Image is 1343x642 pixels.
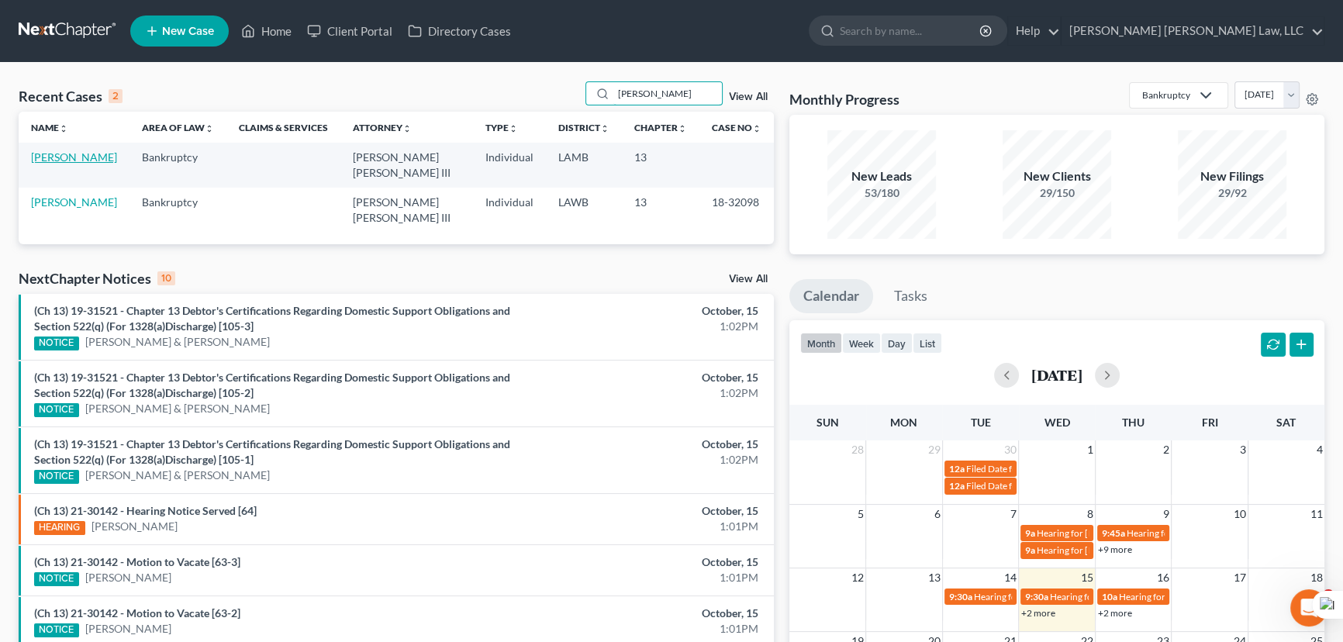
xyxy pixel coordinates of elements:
span: 2 [1162,440,1171,459]
i: unfold_more [600,124,609,133]
div: New Filings [1178,167,1286,185]
span: 9a [1025,544,1035,556]
span: 30 [1003,440,1018,459]
div: October, 15 [527,606,758,621]
span: Thu [1122,416,1144,429]
span: Hearing for [US_STATE] Safety Association of Timbermen - Self I [974,591,1229,602]
div: 1:02PM [527,452,758,468]
td: Individual [473,188,546,232]
div: New Leads [827,167,936,185]
div: October, 15 [527,554,758,570]
td: [PERSON_NAME] [PERSON_NAME] III [340,143,473,187]
a: [PERSON_NAME] & [PERSON_NAME] [85,334,270,350]
span: 12 [850,568,865,587]
a: +2 more [1021,607,1055,619]
span: 9a [1025,527,1035,539]
a: [PERSON_NAME] & [PERSON_NAME] [85,468,270,483]
h3: Monthly Progress [789,90,899,109]
div: October, 15 [527,503,758,519]
div: NextChapter Notices [19,269,175,288]
div: 1:01PM [527,519,758,534]
td: LAMB [546,143,622,187]
span: 9:30a [1025,591,1048,602]
button: list [913,333,942,354]
td: LAWB [546,188,622,232]
a: Districtunfold_more [558,122,609,133]
a: Help [1008,17,1060,45]
a: Case Nounfold_more [712,122,761,133]
button: month [800,333,842,354]
a: [PERSON_NAME] [31,195,117,209]
a: (Ch 13) 21-30142 - Motion to Vacate [63-2] [34,606,240,620]
i: unfold_more [205,124,214,133]
div: HEARING [34,521,85,535]
span: Tue [970,416,990,429]
div: NOTICE [34,403,79,417]
div: 2 [109,89,123,103]
span: Hearing for [PERSON_NAME] [1127,527,1248,539]
span: Hearing for [PERSON_NAME] [1037,527,1158,539]
div: New Clients [1003,167,1111,185]
a: [PERSON_NAME] [91,519,178,534]
div: October, 15 [527,370,758,385]
td: [PERSON_NAME] [PERSON_NAME] III [340,188,473,232]
span: New Case [162,26,214,37]
a: (Ch 13) 19-31521 - Chapter 13 Debtor's Certifications Regarding Domestic Support Obligations and ... [34,304,510,333]
div: 53/180 [827,185,936,201]
span: 12a [949,463,965,475]
div: 10 [157,271,175,285]
span: 28 [850,440,865,459]
a: (Ch 13) 19-31521 - Chapter 13 Debtor's Certifications Regarding Domestic Support Obligations and ... [34,371,510,399]
div: NOTICE [34,337,79,350]
a: View All [729,91,768,102]
a: Area of Lawunfold_more [142,122,214,133]
span: 29 [927,440,942,459]
span: 7 [1009,505,1018,523]
span: 12a [949,480,965,492]
span: 11 [1309,505,1324,523]
a: Directory Cases [400,17,519,45]
a: [PERSON_NAME] [85,621,171,637]
div: NOTICE [34,572,79,586]
span: Hearing for [US_STATE] Safety Association of Timbermen - Self I [1050,591,1305,602]
span: 4 [1315,440,1324,459]
input: Search by name... [840,16,982,45]
span: 15 [1079,568,1095,587]
td: Individual [473,143,546,187]
button: week [842,333,881,354]
span: Filed Date for [PERSON_NAME] [966,463,1096,475]
span: 9:30a [949,591,972,602]
span: 5 [856,505,865,523]
div: Recent Cases [19,87,123,105]
i: unfold_more [59,124,68,133]
td: 13 [622,143,699,187]
a: [PERSON_NAME] & [PERSON_NAME] [85,401,270,416]
div: 1:01PM [527,621,758,637]
i: unfold_more [509,124,518,133]
a: (Ch 13) 21-30142 - Hearing Notice Served [64] [34,504,257,517]
span: 9:45a [1102,527,1125,539]
span: 18 [1309,568,1324,587]
a: Attorneyunfold_more [353,122,412,133]
a: (Ch 13) 19-31521 - Chapter 13 Debtor's Certifications Regarding Domestic Support Obligations and ... [34,437,510,466]
i: unfold_more [752,124,761,133]
span: Mon [890,416,917,429]
iframe: Intercom live chat [1290,589,1327,626]
a: +2 more [1098,607,1132,619]
td: Bankruptcy [129,143,226,187]
span: 16 [1155,568,1171,587]
span: 14 [1003,568,1018,587]
span: 10 [1232,505,1248,523]
div: 1:02PM [527,385,758,401]
div: October, 15 [527,303,758,319]
span: Fri [1202,416,1218,429]
a: Typeunfold_more [485,122,518,133]
span: 8 [1086,505,1095,523]
div: October, 15 [527,437,758,452]
a: Client Portal [299,17,400,45]
input: Search by name... [613,82,722,105]
a: [PERSON_NAME] [31,150,117,164]
span: Hearing for [PERSON_NAME] [1037,544,1158,556]
span: 3 [1322,589,1334,602]
a: +9 more [1098,544,1132,555]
